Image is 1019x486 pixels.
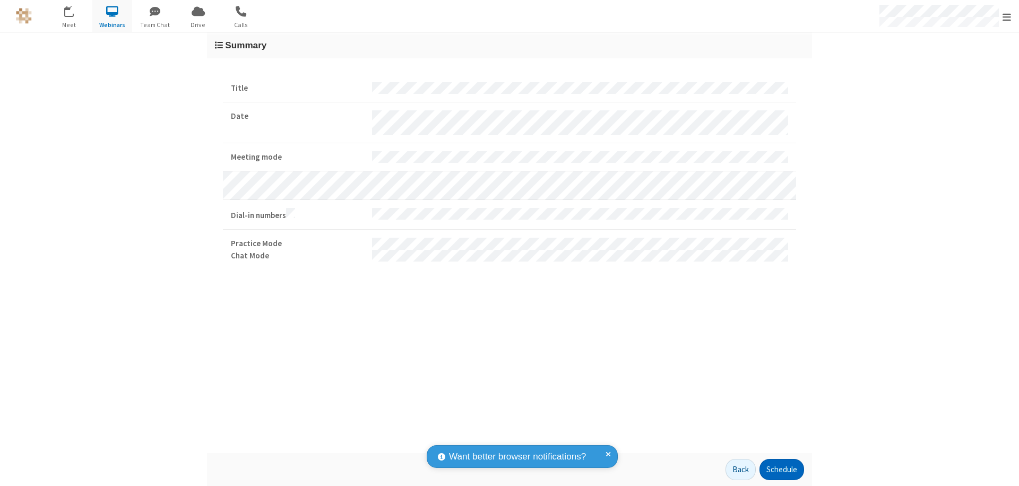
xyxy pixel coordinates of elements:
div: 17 [70,6,80,14]
iframe: Chat [992,458,1011,479]
strong: Title [231,82,364,94]
span: Calls [221,20,261,30]
strong: Meeting mode [231,151,364,163]
strong: Dial-in numbers [231,208,364,222]
span: Summary [225,40,266,50]
strong: Chat Mode [231,250,364,262]
strong: Practice Mode [231,238,364,250]
span: Webinars [92,20,132,30]
strong: Date [231,110,364,123]
span: Meet [49,20,89,30]
span: Drive [178,20,218,30]
span: Team Chat [135,20,175,30]
span: Want better browser notifications? [449,450,586,464]
img: QA Selenium DO NOT DELETE OR CHANGE [16,8,32,24]
button: Back [726,459,756,480]
button: Schedule [759,459,804,480]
